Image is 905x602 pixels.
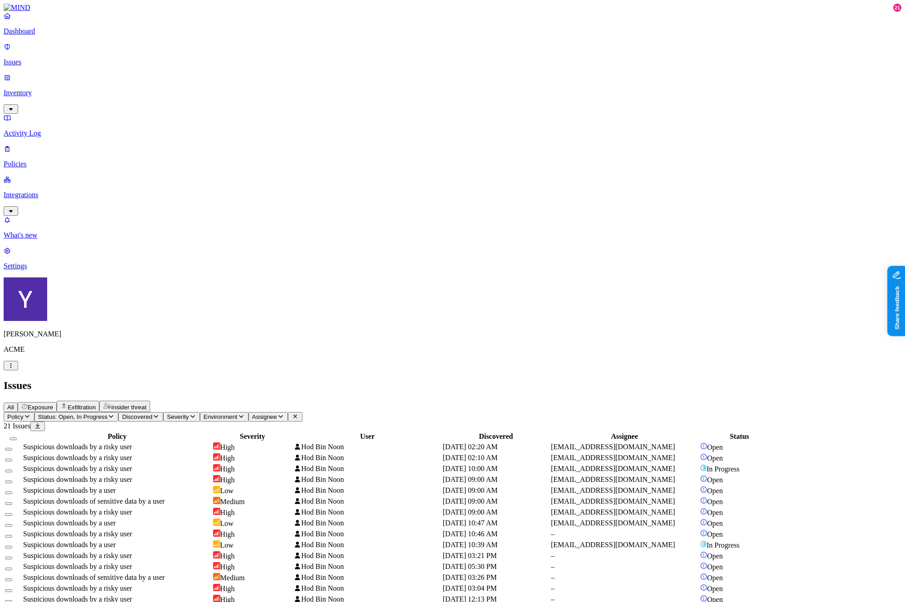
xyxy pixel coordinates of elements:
span: Hod Bin Noon [301,563,344,570]
img: status-open [700,486,707,493]
span: Medium [220,574,245,582]
span: Hod Bin Noon [301,584,344,592]
a: Dashboard [4,12,901,35]
span: Suspicious downloads by a risky user [23,552,132,559]
span: [EMAIL_ADDRESS][DOMAIN_NAME] [551,486,675,494]
p: Integrations [4,191,901,199]
img: severity-high [213,442,220,450]
p: Inventory [4,89,901,97]
span: Hod Bin Noon [301,541,344,549]
span: Medium [220,498,245,505]
p: What's new [4,231,901,239]
span: High [220,552,235,560]
img: severity-high [213,529,220,537]
a: Settings [4,247,901,270]
span: [EMAIL_ADDRESS][DOMAIN_NAME] [551,476,675,483]
span: High [220,465,235,473]
span: Suspicious downloads by a risky user [23,508,132,516]
span: Low [220,487,234,495]
div: Discovered [443,432,549,441]
img: severity-high [213,453,220,461]
span: Open [707,487,723,495]
span: Suspicious downloads of sensitive data by a user [23,573,165,581]
span: Open [707,552,723,560]
img: severity-high [213,508,220,515]
span: [DATE] 03:21 PM [443,552,497,559]
button: Select all [10,437,17,440]
span: Hod Bin Noon [301,454,344,461]
a: Policies [4,145,901,168]
span: Assignee [252,413,277,420]
span: [DATE] 09:00 AM [443,476,498,483]
span: Hod Bin Noon [301,443,344,451]
span: Hod Bin Noon [301,508,344,516]
img: status-open [700,508,707,515]
span: High [220,454,235,462]
span: Hod Bin Noon [301,530,344,538]
span: Open [707,443,723,451]
span: Hod Bin Noon [301,573,344,581]
a: Issues [4,43,901,66]
img: severity-low [213,540,220,548]
div: User [294,432,441,441]
span: [EMAIL_ADDRESS][DOMAIN_NAME] [551,508,675,516]
p: ACME [4,345,901,354]
span: Suspicious downloads by a user [23,486,116,494]
span: [DATE] 09:00 AM [443,486,498,494]
span: [EMAIL_ADDRESS][DOMAIN_NAME] [551,443,675,451]
span: Hod Bin Noon [301,519,344,527]
span: 21 Issues [4,422,30,430]
button: Select row [5,470,12,472]
span: Hod Bin Noon [301,486,344,494]
img: severity-low [213,519,220,526]
span: [EMAIL_ADDRESS][DOMAIN_NAME] [551,541,675,549]
span: Exposure [28,404,53,411]
span: Low [220,519,234,527]
span: Open [707,563,723,571]
img: severity-low [213,486,220,493]
img: status-in-progress [700,464,707,471]
span: [DATE] 02:20 AM [443,443,498,451]
img: severity-medium [213,497,220,504]
div: Policy [23,432,211,441]
img: status-open [700,551,707,558]
span: Suspicious downloads by a risky user [23,563,132,570]
img: severity-high [213,584,220,591]
span: Environment [204,413,238,420]
span: Open [707,574,723,582]
span: [DATE] 03:26 PM [443,573,497,581]
p: [PERSON_NAME] [4,330,901,338]
span: Open [707,476,723,484]
a: Inventory [4,73,901,112]
div: Status [700,432,779,441]
button: Select row [5,535,12,538]
img: status-open [700,584,707,591]
img: severity-medium [213,573,220,580]
span: [EMAIL_ADDRESS][DOMAIN_NAME] [551,465,675,472]
span: In Progress [707,541,740,549]
span: [EMAIL_ADDRESS][DOMAIN_NAME] [551,519,675,527]
span: [DATE] 10:46 AM [443,530,498,538]
p: Settings [4,262,901,270]
button: Select row [5,502,12,505]
span: Open [707,530,723,538]
span: – [551,563,555,570]
span: High [220,563,235,571]
span: – [551,552,555,559]
button: Select row [5,481,12,483]
p: Activity Log [4,129,901,137]
span: Severity [167,413,189,420]
span: Hod Bin Noon [301,476,344,483]
img: status-open [700,595,707,602]
span: [EMAIL_ADDRESS][DOMAIN_NAME] [551,454,675,461]
span: [DATE] 10:39 AM [443,541,498,549]
span: High [220,443,235,451]
span: Low [220,541,234,549]
span: Open [707,498,723,505]
span: Status: Open, In Progress [38,413,107,420]
span: [DATE] 09:00 AM [443,508,498,516]
a: MIND [4,4,901,12]
span: Suspicious downloads of sensitive data by a user [23,497,165,505]
span: Suspicious downloads by a risky user [23,584,132,592]
span: [DATE] 10:00 AM [443,465,498,472]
